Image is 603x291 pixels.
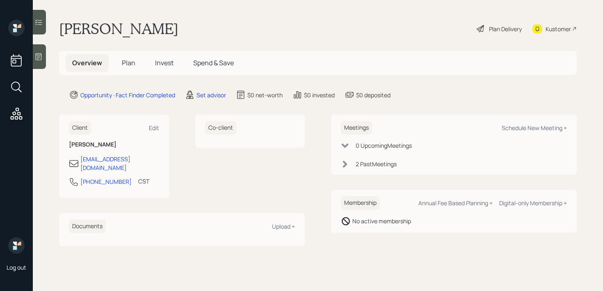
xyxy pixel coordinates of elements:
h6: Co-client [205,121,236,135]
div: Schedule New Meeting + [502,124,567,132]
h6: Meetings [341,121,372,135]
h6: Client [69,121,91,135]
span: Plan [122,58,135,67]
div: Annual Fee Based Planning + [418,199,493,207]
span: Overview [72,58,102,67]
div: $0 deposited [356,91,391,99]
h6: Membership [341,196,380,210]
div: 2 Past Meeting s [356,160,397,168]
div: Set advisor [196,91,226,99]
div: Plan Delivery [489,25,522,33]
div: $0 invested [304,91,335,99]
span: Spend & Save [193,58,234,67]
div: $0 net-worth [247,91,283,99]
div: Digital-only Membership + [499,199,567,207]
img: retirable_logo.png [8,237,25,254]
div: [EMAIL_ADDRESS][DOMAIN_NAME] [80,155,159,172]
div: Opportunity · Fact Finder Completed [80,91,175,99]
div: Log out [7,264,26,271]
div: Kustomer [546,25,571,33]
div: CST [138,177,149,186]
h1: [PERSON_NAME] [59,20,178,38]
div: No active membership [352,217,411,225]
div: 0 Upcoming Meeting s [356,141,412,150]
div: Edit [149,124,159,132]
h6: [PERSON_NAME] [69,141,159,148]
span: Invest [155,58,174,67]
h6: Documents [69,220,106,233]
div: [PHONE_NUMBER] [80,177,132,186]
div: Upload + [272,222,295,230]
